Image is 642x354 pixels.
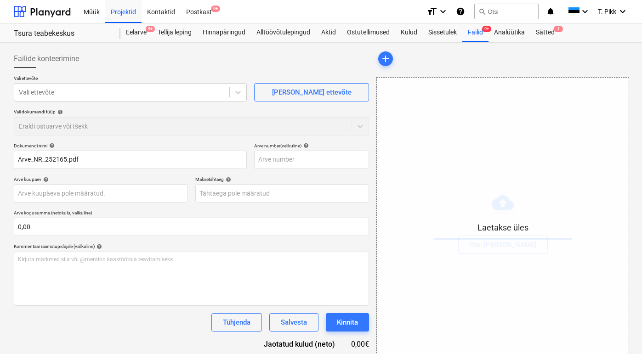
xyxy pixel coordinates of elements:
span: help [301,143,309,148]
div: Eelarve [120,23,152,42]
a: Ostutellimused [341,23,395,42]
input: Tähtaega pole määratud [195,184,369,202]
span: 9+ [482,26,491,32]
span: help [224,177,231,182]
i: format_size [426,6,437,17]
a: Tellija leping [152,23,197,42]
span: help [56,109,63,115]
i: keyboard_arrow_down [617,6,628,17]
span: 1 [554,26,563,32]
div: Kommentaar raamatupidajale (valikuline) [14,243,369,249]
input: Dokumendi nimi [14,151,247,169]
a: Alltöövõtulepingud [251,23,316,42]
i: notifications [546,6,555,17]
p: Arve kogusumma (netokulu, valikuline) [14,210,369,218]
span: help [47,143,55,148]
span: help [95,244,102,249]
div: Salvesta [281,316,307,328]
button: Salvesta [269,313,318,332]
a: Eelarve9+ [120,23,152,42]
a: Aktid [316,23,341,42]
span: 9+ [146,26,155,32]
div: [PERSON_NAME] ettevõte [272,86,352,98]
div: Sätted [530,23,560,42]
div: Dokumendi nimi [14,143,247,149]
input: Arve number [254,151,369,169]
button: Tühjenda [211,313,262,332]
div: 0,00€ [350,339,369,349]
div: Failid [462,23,489,42]
a: Failid9+ [462,23,489,42]
button: [PERSON_NAME] ettevõte [254,83,369,101]
a: Sätted1 [530,23,560,42]
div: Kinnita [337,316,358,328]
span: Failide konteerimine [14,53,79,64]
a: Analüütika [489,23,530,42]
i: Abikeskus [456,6,465,17]
button: Otsi [474,4,539,19]
div: Vali dokumendi tüüp [14,109,369,115]
div: Vestlusvidin [596,310,642,354]
p: Laetakse üles [434,222,572,233]
input: Arve kogusumma (netokulu, valikuline) [14,218,369,236]
span: search [478,8,486,15]
span: 9+ [211,6,220,12]
iframe: Chat Widget [596,310,642,354]
div: Maksetähtaeg [195,176,369,182]
p: Vali ettevõte [14,75,247,83]
a: Hinnapäringud [197,23,251,42]
button: Kinnita [326,313,369,332]
input: Arve kuupäeva pole määratud. [14,184,188,202]
div: Tühjenda [223,316,250,328]
div: Jaotatud kulud (neto) [250,339,350,349]
a: Kulud [395,23,423,42]
span: help [41,177,49,182]
i: keyboard_arrow_down [437,6,449,17]
div: Tsura teabekeskus [14,29,109,39]
div: Arve kuupäev [14,176,188,182]
span: T. Pikk [598,8,616,15]
a: Sissetulek [423,23,462,42]
i: keyboard_arrow_down [580,6,591,17]
span: add [380,53,391,64]
div: Arve number (valikuline) [254,143,369,149]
